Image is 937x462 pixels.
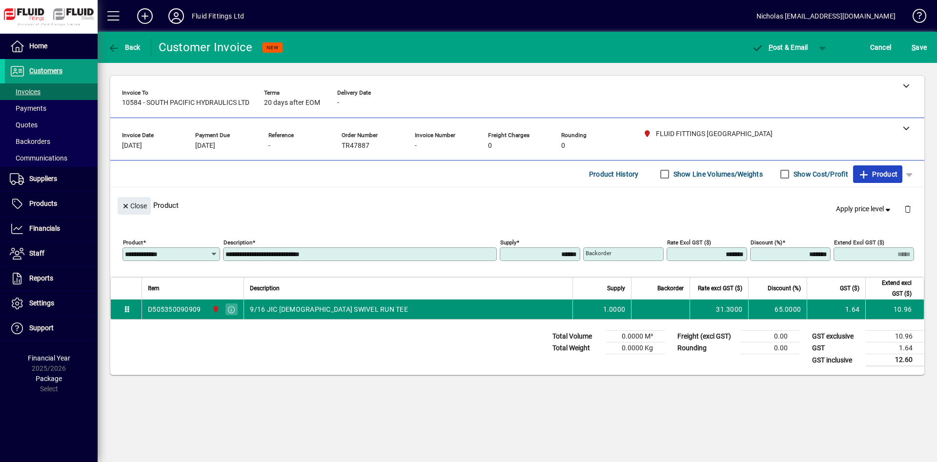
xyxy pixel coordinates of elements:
span: FLUID FITTINGS CHRISTCHURCH [209,304,221,315]
span: ave [912,40,927,55]
span: Invoices [10,88,41,96]
span: Description [250,283,280,294]
span: Payments [10,104,46,112]
div: 31.3000 [696,304,742,314]
a: Financials [5,217,98,241]
span: NEW [266,44,279,51]
td: Total Weight [548,342,606,354]
a: Quotes [5,117,98,133]
td: 1.64 [866,342,924,354]
td: 1.64 [807,300,865,319]
span: Financial Year [28,354,70,362]
mat-label: Discount (%) [751,239,782,246]
button: Profile [161,7,192,25]
a: Backorders [5,133,98,150]
div: Fluid Fittings Ltd [192,8,244,24]
mat-label: Product [123,239,143,246]
span: S [912,43,916,51]
span: Supply [607,283,625,294]
a: Support [5,316,98,341]
mat-label: Backorder [586,250,611,257]
td: GST exclusive [807,331,866,342]
td: 12.60 [866,354,924,366]
td: GST inclusive [807,354,866,366]
span: - [337,99,339,107]
span: Item [148,283,160,294]
a: Communications [5,150,98,166]
td: Total Volume [548,331,606,342]
a: Settings [5,291,98,316]
app-page-header-button: Close [115,201,153,210]
td: 10.96 [865,300,924,319]
td: 10.96 [866,331,924,342]
span: GST ($) [840,283,859,294]
a: Knowledge Base [905,2,925,34]
button: Post & Email [747,39,813,56]
span: 1.0000 [603,304,626,314]
span: Back [108,43,141,51]
span: [DATE] [122,142,142,150]
td: 0.0000 M³ [606,331,665,342]
span: Reports [29,274,53,282]
div: Customer Invoice [159,40,253,55]
span: Cancel [870,40,892,55]
a: Payments [5,100,98,117]
td: GST [807,342,866,354]
button: Delete [896,197,919,221]
span: 10584 - SOUTH PACIFIC HYDRAULICS LTD [122,99,249,107]
mat-label: Rate excl GST ($) [667,239,711,246]
span: Close [122,198,147,214]
button: Save [909,39,929,56]
span: 20 days after EOM [264,99,320,107]
span: Product [858,166,897,182]
div: Nicholas [EMAIL_ADDRESS][DOMAIN_NAME] [756,8,896,24]
span: [DATE] [195,142,215,150]
span: Backorders [10,138,50,145]
a: Home [5,34,98,59]
div: Product [110,187,924,223]
span: Settings [29,299,54,307]
app-page-header-button: Delete [896,204,919,213]
button: Cancel [868,39,894,56]
a: Products [5,192,98,216]
td: Rounding [672,342,741,354]
span: Quotes [10,121,38,129]
td: 0.00 [741,342,799,354]
span: Support [29,324,54,332]
span: Product History [589,166,639,182]
span: TR47887 [342,142,369,150]
a: Reports [5,266,98,291]
mat-label: Extend excl GST ($) [834,239,884,246]
span: 0 [488,142,492,150]
button: Back [105,39,143,56]
span: 9/16 JIC [DEMOGRAPHIC_DATA] SWIVEL RUN TEE [250,304,408,314]
label: Show Line Volumes/Weights [672,169,763,179]
span: 0 [561,142,565,150]
span: Package [36,375,62,382]
a: Suppliers [5,167,98,191]
span: Suppliers [29,175,57,182]
span: Discount (%) [768,283,801,294]
span: Staff [29,249,44,257]
td: Freight (excl GST) [672,331,741,342]
td: 0.0000 Kg [606,342,665,354]
span: Customers [29,67,62,75]
span: - [415,142,417,150]
span: Home [29,42,47,50]
app-page-header-button: Back [98,39,151,56]
a: Invoices [5,83,98,100]
button: Add [129,7,161,25]
label: Show Cost/Profit [792,169,848,179]
a: Staff [5,241,98,266]
span: Financials [29,224,60,232]
span: P [769,43,773,51]
button: Apply price level [832,201,896,218]
span: Apply price level [836,204,893,214]
span: Backorder [657,283,684,294]
button: Close [118,197,151,215]
button: Product History [585,165,643,183]
button: Product [853,165,902,183]
span: - [268,142,270,150]
mat-label: Description [224,239,252,246]
mat-label: Supply [500,239,516,246]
